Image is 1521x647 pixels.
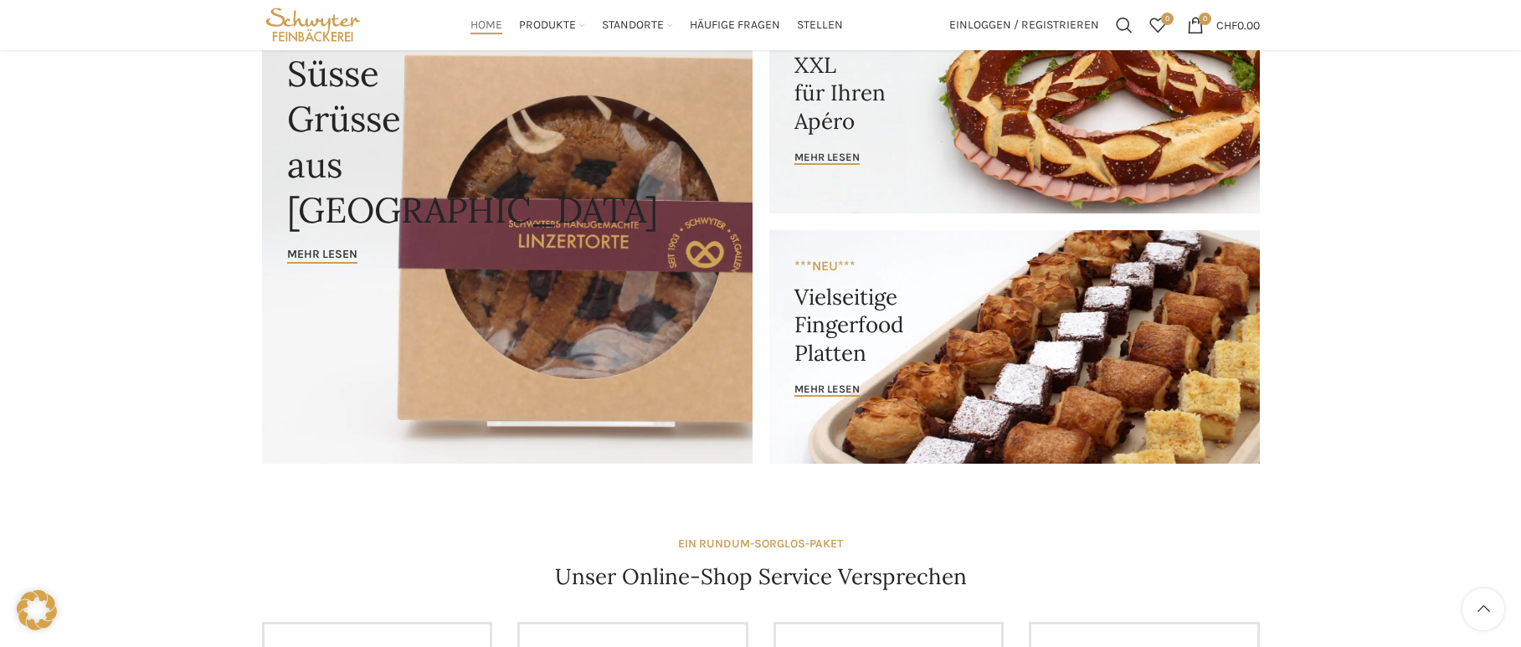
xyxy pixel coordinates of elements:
[470,18,502,33] span: Home
[602,18,664,33] span: Standorte
[555,562,967,592] h4: Unser Online-Shop Service Versprechen
[262,17,365,31] a: Site logo
[794,151,860,166] a: mehr lesen
[941,8,1107,42] a: Einloggen / Registrieren
[602,8,673,42] a: Standorte
[690,8,780,42] a: Häufige Fragen
[470,8,502,42] a: Home
[949,19,1099,31] span: Einloggen / Registrieren
[1141,8,1174,42] div: Meine Wunschliste
[519,8,585,42] a: Produkte
[1161,13,1174,25] span: 0
[1216,18,1237,32] span: CHF
[797,8,843,42] a: Stellen
[1199,13,1211,25] span: 0
[1141,8,1174,42] a: 0
[1107,8,1141,42] a: Suchen
[690,18,780,33] span: Häufige Fragen
[769,230,1260,464] a: Banner link
[678,537,843,551] strong: EIN RUNDUM-SORGLOS-PAKET
[1179,8,1268,42] a: 0 CHF0.00
[519,18,576,33] span: Produkte
[1216,18,1260,32] bdi: 0.00
[797,18,843,33] span: Stellen
[1462,588,1504,630] a: Scroll to top button
[373,8,940,42] div: Main navigation
[794,151,860,164] span: mehr lesen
